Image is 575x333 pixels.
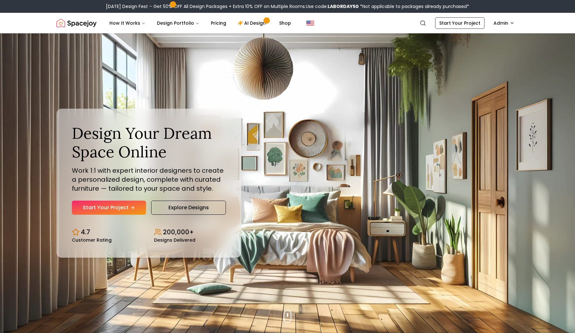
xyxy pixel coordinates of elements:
a: Spacejoy [56,17,97,29]
a: Shop [274,17,296,29]
small: Customer Rating [72,238,112,242]
span: Use code: [306,3,359,10]
span: *Not applicable to packages already purchased* [359,3,469,10]
a: Pricing [206,17,231,29]
a: Explore Designs [151,201,226,215]
p: Work 1:1 with expert interior designers to create a personalized design, complete with curated fu... [72,166,226,193]
p: 4.7 [81,228,90,237]
h1: Design Your Dream Space Online [72,124,226,161]
a: Start Your Project [72,201,146,215]
img: Spacejoy Logo [56,17,97,29]
nav: Global [56,13,519,33]
button: How It Works [104,17,150,29]
button: Admin [490,17,519,29]
p: 200,000+ [163,228,194,237]
b: LABORDAY50 [328,3,359,10]
img: United States [306,19,314,27]
nav: Main [104,17,296,29]
div: [DATE] Design Fest – Get 50% OFF All Design Packages + Extra 10% OFF on Multiple Rooms. [106,3,469,10]
small: Designs Delivered [154,238,195,242]
a: AI Design [233,17,273,29]
div: Design stats [72,222,226,242]
a: Start Your Project [435,17,485,29]
button: Design Portfolio [152,17,204,29]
